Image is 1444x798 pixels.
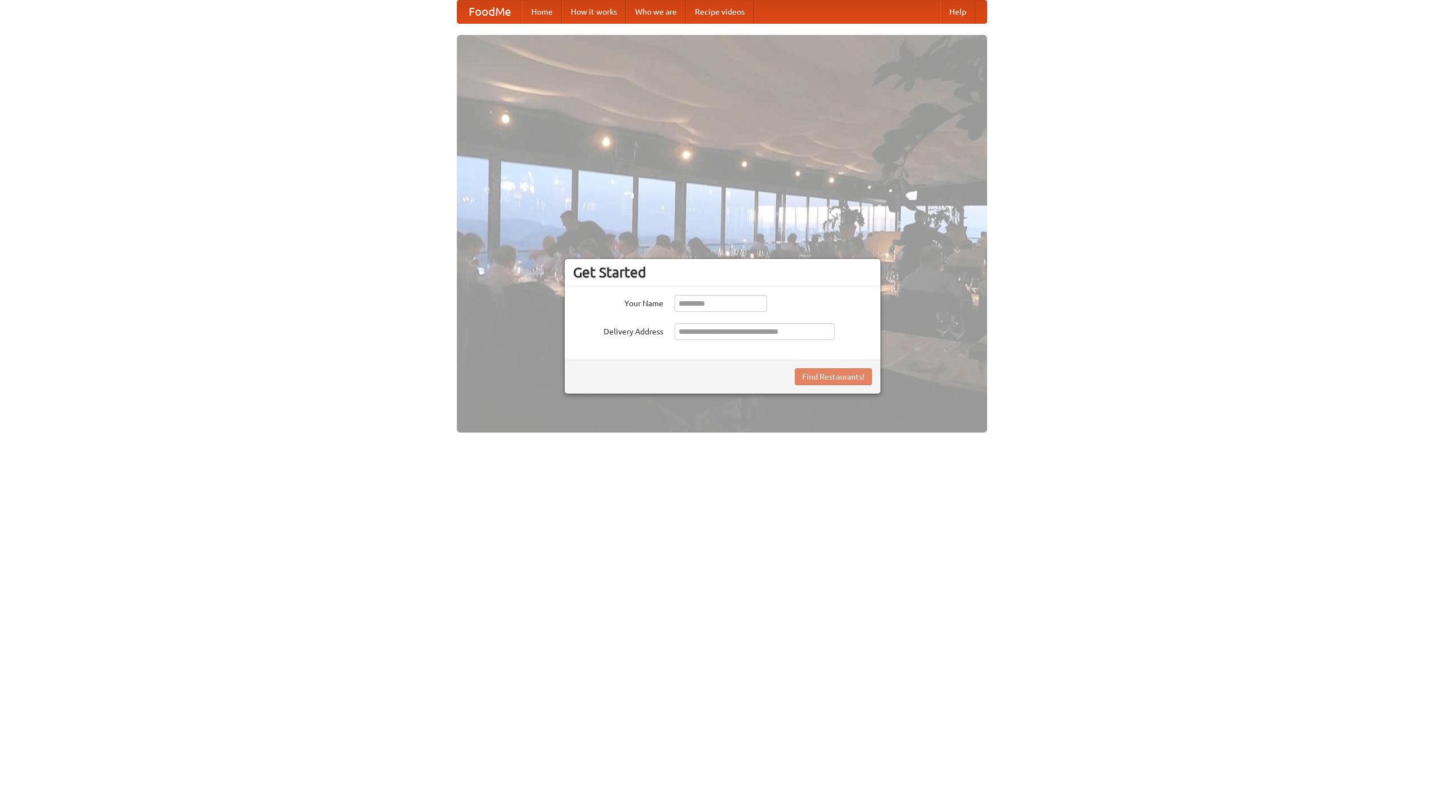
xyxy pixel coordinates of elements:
button: Find Restaurants! [795,368,872,385]
a: How it works [562,1,626,23]
a: Home [522,1,562,23]
a: Who we are [626,1,686,23]
h3: Get Started [573,264,872,281]
a: Recipe videos [686,1,754,23]
a: Help [940,1,975,23]
label: Delivery Address [573,323,663,337]
label: Your Name [573,295,663,309]
a: FoodMe [457,1,522,23]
